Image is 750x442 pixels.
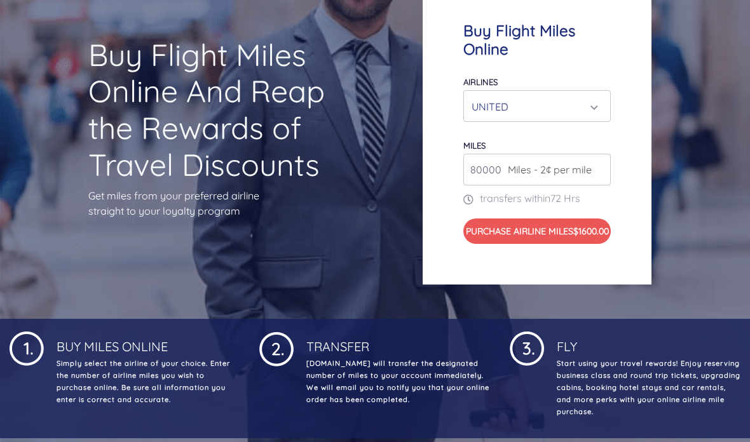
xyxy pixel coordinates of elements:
[54,358,240,406] p: Simply select the airline of your choice. Enter the number of airline miles you wish to purchase ...
[88,37,327,183] h1: Buy Flight Miles Online And Reap the Rewards of Travel Discounts
[88,188,327,218] p: Get miles from your preferred airline straight to your loyalty program
[472,95,595,119] div: UNITED
[501,162,592,177] span: Miles - 2¢ per mile
[554,358,740,418] p: Start using your travel rewards! Enjoy reserving business class and round trip tickets, upgrading...
[463,191,611,206] p: transfers within
[54,329,240,354] h4: Buy Miles Online
[463,22,611,58] h4: Buy Flight Miles Online
[259,329,294,366] img: 1
[463,90,611,122] button: UNITED
[463,140,486,151] label: miles
[550,192,580,204] span: 72 Hrs
[10,329,44,366] img: 1
[573,225,609,237] span: $1600.00
[304,358,490,406] p: [DOMAIN_NAME] will transfer the designated number of miles to your account immediately. We will e...
[510,329,544,366] img: 1
[463,77,498,87] label: Airlines
[304,329,490,354] h4: Transfer
[554,329,740,354] h4: Fly
[463,218,611,244] button: Purchase Airline Miles$1600.00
